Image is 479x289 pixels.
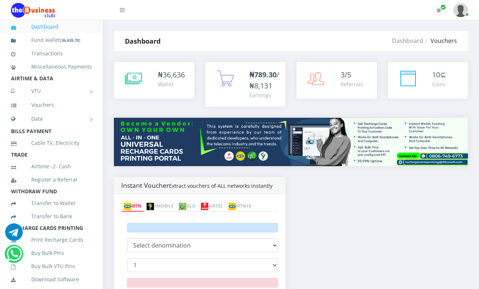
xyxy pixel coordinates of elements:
img: Logo [11,3,55,18]
a: ₦36,636 Wallet [114,62,194,99]
a: Chat for support [7,250,22,263]
a: Chat for support [5,229,23,241]
div: Referrals [341,80,363,88]
div: Coins [432,80,446,88]
a: Cable TV, Electricity [11,135,92,151]
div: Wallet [158,80,185,88]
span: 10 [432,70,440,80]
img: multitenant_rcp.png [114,118,468,166]
h4: Instant Voucher [121,182,278,189]
small: Extract vouchers of ALL networks instantly [169,182,273,189]
a: Data [11,110,92,128]
a: Transactions [11,45,92,62]
a: Transfer to Wallet [11,195,92,212]
a: Dashboard [11,18,92,35]
b: ₦789.30 [249,70,277,80]
a: 3/5 Referrals [296,62,377,99]
a: AIRTEL [198,201,226,212]
div: ⊆ [432,69,446,80]
a: Register a Referral [11,171,92,188]
img: airtel.png [201,203,208,210]
small: [ ] [60,37,80,43]
span: Renew/Upgrade Subscription [440,4,446,10]
img: mtn.png [228,203,236,210]
a: Print Recharge Cards [11,231,92,248]
li: Vouchers [423,36,457,45]
a: MTN10 [226,201,254,212]
img: User [453,3,468,17]
a: Fund wallet[36,635.70] [11,32,92,49]
a: Buy Bulk VTU Pins [11,258,92,275]
div: Earnings [249,91,279,99]
img: 9mobile.png [147,203,154,210]
a: Miscellaneous Payments [11,58,92,75]
span: 3/5 [341,70,351,80]
img: mtn.png [124,203,131,210]
span: 36,636 [163,70,185,80]
a: Vouchers [11,96,92,113]
span: /₦8,131 [249,70,279,91]
div: ₦ [158,69,185,80]
b: 36,635.70 [61,37,79,43]
a: Transfer to Bank [11,208,92,225]
a: GLO [176,201,198,212]
a: Airtime -2- Cash [11,158,92,175]
a: VTU [11,82,92,100]
strong: Dashboard [125,37,161,45]
i: Renew/Upgrade Subscription [436,7,442,13]
a: 9MOBILE [144,201,176,212]
img: glo.png [179,203,186,210]
a: Dashboard [392,37,423,45]
a: MTN [121,201,144,212]
a: Download Software [11,271,92,288]
a: Buy Bulk Pins [11,245,92,261]
a: ₦789.30/₦8,131 Earnings [205,62,286,107]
